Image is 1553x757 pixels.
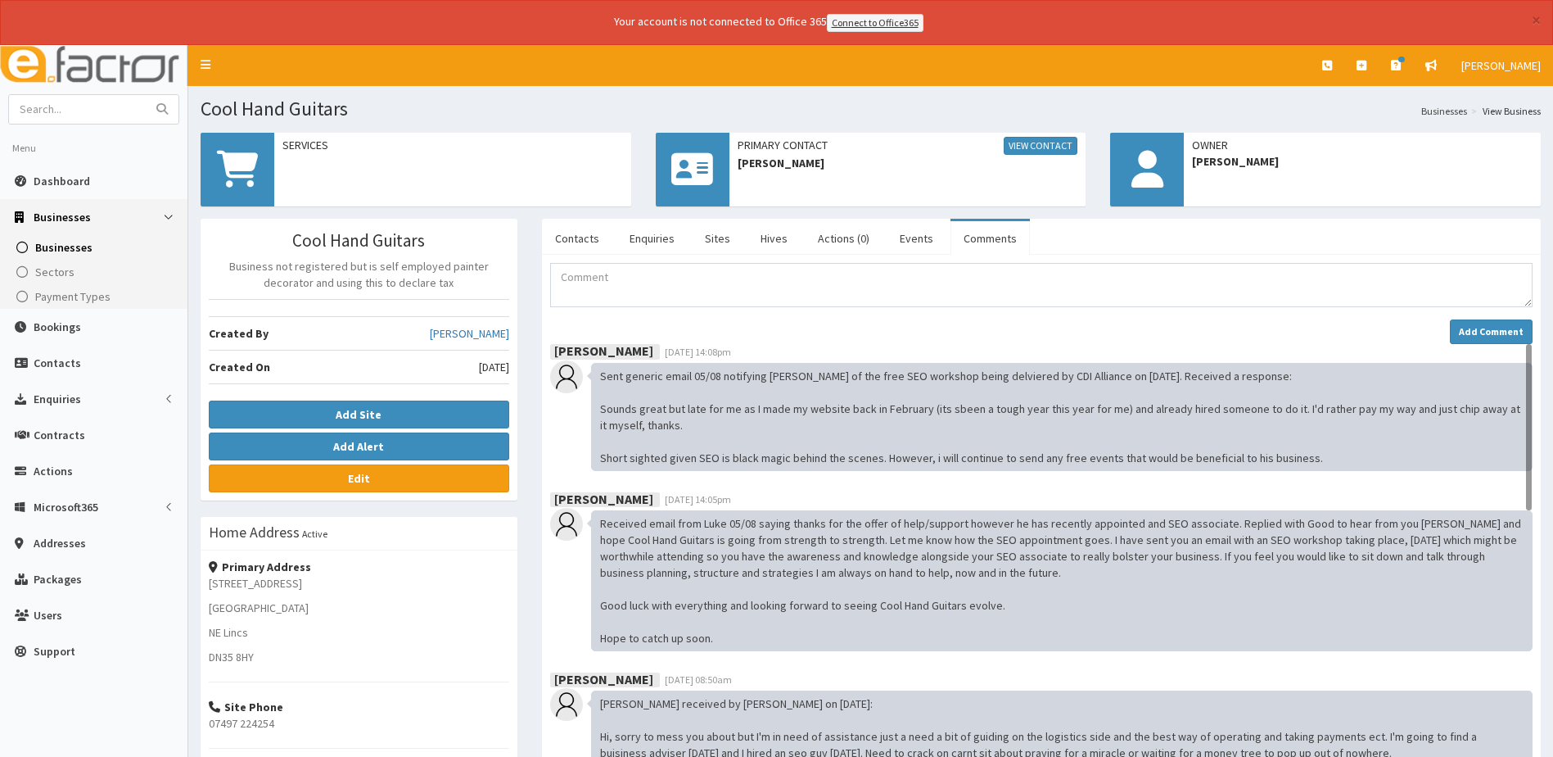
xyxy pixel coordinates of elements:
strong: Site Phone [209,700,283,714]
span: Primary Contact [738,137,1078,155]
a: Sites [692,221,743,256]
strong: Primary Address [209,560,311,574]
button: × [1532,11,1541,29]
a: Actions (0) [805,221,883,256]
strong: Add Comment [1459,325,1524,338]
a: Contacts [542,221,612,256]
b: Edit [348,471,370,486]
button: Add Comment [1450,320,1533,344]
span: Owner [1192,137,1533,153]
span: Packages [34,572,82,587]
span: [PERSON_NAME] [1192,153,1533,170]
h1: Cool Hand Guitars [201,98,1541,120]
span: Sectors [35,265,74,279]
span: Services [282,137,623,153]
small: Active [302,528,327,540]
h3: Cool Hand Guitars [209,231,509,250]
a: Events [887,221,946,256]
li: View Business [1467,104,1541,118]
span: Enquiries [34,392,81,406]
a: Businesses [4,235,187,260]
b: Add Site [336,407,381,422]
p: NE Lincs [209,624,509,641]
p: [STREET_ADDRESS] [209,575,509,592]
a: Enquiries [616,221,688,256]
span: Dashboard [34,174,90,188]
span: [PERSON_NAME] [738,155,1078,171]
b: Add Alert [333,439,384,454]
b: [PERSON_NAME] [554,490,653,506]
div: Your account is not connected to Office 365 [290,13,1248,32]
p: DN35 8HY [209,649,509,665]
a: [PERSON_NAME] [430,325,509,342]
a: View Contact [1004,137,1077,155]
span: Actions [34,464,73,478]
a: Connect to Office365 [827,14,923,32]
a: Businesses [1421,104,1467,118]
b: Created On [209,360,270,374]
span: Contacts [34,356,81,370]
a: Sectors [4,260,187,284]
span: Payment Types [35,289,111,304]
span: Microsoft365 [34,500,98,514]
h3: Home Address [209,525,300,540]
span: Businesses [34,210,91,224]
b: [PERSON_NAME] [554,670,653,687]
a: [PERSON_NAME] [1449,45,1553,86]
span: [PERSON_NAME] [1461,58,1541,73]
input: Search... [9,95,147,124]
span: [DATE] 14:05pm [665,493,731,505]
b: [PERSON_NAME] [554,342,653,359]
span: Support [34,644,75,659]
span: Users [34,608,62,623]
span: [DATE] 14:08pm [665,346,731,358]
a: Comments [950,221,1030,256]
p: Business not registered but is self employed painter decorator and using this to declare tax [209,258,509,291]
p: [GEOGRAPHIC_DATA] [209,600,509,616]
div: Received email from Luke 05/08 saying thanks for the offer of help/support however he has recentl... [591,510,1533,651]
p: 07497 224254 [209,715,509,732]
span: Addresses [34,536,86,551]
a: Edit [209,465,509,492]
span: [DATE] [479,359,509,375]
div: Sent generic email 05/08 notifying [PERSON_NAME] of the free SEO workshop being delviered by CDI ... [591,363,1533,471]
span: Contracts [34,428,85,442]
a: Payment Types [4,284,187,309]
a: Hives [747,221,801,256]
span: Bookings [34,320,81,334]
button: Add Alert [209,433,509,460]
span: [DATE] 08:50am [665,673,732,686]
b: Created By [209,326,269,341]
textarea: Comment [550,263,1533,307]
span: Businesses [35,240,93,255]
